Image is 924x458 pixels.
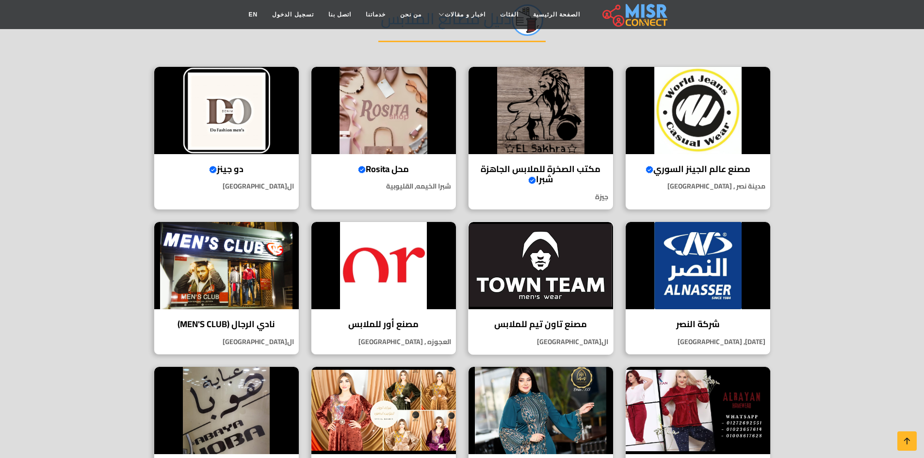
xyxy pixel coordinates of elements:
a: شركة النصر شركة النصر [DATE], [GEOGRAPHIC_DATA] [619,221,777,355]
p: مدينة نصر , [GEOGRAPHIC_DATA] [626,181,770,191]
p: العجوزه , [GEOGRAPHIC_DATA] [311,337,456,347]
svg: Verified account [358,166,366,174]
a: مصنع عالم الجينز السوري مصنع عالم الجينز السوري مدينة نصر , [GEOGRAPHIC_DATA] [619,66,777,210]
p: ال[GEOGRAPHIC_DATA] [154,337,299,347]
svg: Verified account [209,166,217,174]
h4: مصنع أور للملابس [319,319,449,330]
img: مصنع ملابس حريمي بيتي الريان [626,367,770,454]
p: شبرا الخيمه, القليوبية [311,181,456,191]
img: مكتب الصخرة للملابس الجاهزة شبرا [469,67,613,154]
h4: مكتب الصخرة للملابس الجاهزة شبرا [476,164,606,185]
h4: شركة النصر [633,319,763,330]
svg: Verified account [646,166,653,174]
img: مصنع تاون تيم للملابس [469,222,613,309]
p: ال[GEOGRAPHIC_DATA] [154,181,299,191]
h4: دو جينز [162,164,292,174]
a: دو جينز دو جينز ال[GEOGRAPHIC_DATA] [148,66,305,210]
a: EN [242,5,265,24]
a: مكتب الصخرة للملابس الجاهزة شبرا مكتب الصخرة للملابس الجاهزة شبرا جيزة [462,66,619,210]
a: من نحن [393,5,429,24]
a: مصنع أور للملابس مصنع أور للملابس العجوزه , [GEOGRAPHIC_DATA] [305,221,462,355]
img: شركة النصر [626,222,770,309]
img: محل Rosita [311,67,456,154]
a: تسجيل الدخول [265,5,321,24]
a: الفئات [493,5,526,24]
a: نادي الرجال (MEN'S CLUB) نادي الرجال (MEN'S CLUB) ال[GEOGRAPHIC_DATA] [148,221,305,355]
img: مصنع عالم الجينز السوري [626,67,770,154]
h4: محل Rosita [319,164,449,174]
a: اخبار و مقالات [429,5,493,24]
a: مصنع تاون تيم للملابس مصنع تاون تيم للملابس ال[GEOGRAPHIC_DATA] [462,221,619,355]
svg: Verified account [528,176,536,184]
p: [DATE], [GEOGRAPHIC_DATA] [626,337,770,347]
img: مصنع فجر الإسلام للعبايات الخليجية [469,367,613,454]
a: محل Rosita محل Rosita شبرا الخيمه, القليوبية [305,66,462,210]
a: اتصل بنا [321,5,358,24]
img: مصنع الرواد للملابس الجاهزة - عبايات إستقبال [311,367,456,454]
p: ال[GEOGRAPHIC_DATA] [469,337,613,347]
h4: مصنع عالم الجينز السوري [633,164,763,174]
img: دو جينز [154,67,299,154]
p: جيزة [469,192,613,202]
img: نادي الرجال (MEN'S CLUB) [154,222,299,309]
span: اخبار و مقالات [445,10,486,19]
img: main.misr_connect [602,2,667,27]
a: الصفحة الرئيسية [526,5,587,24]
img: مصنع أور للملابس [311,222,456,309]
img: مصنع عبايات هوبا [154,367,299,454]
h4: نادي الرجال (MEN'S CLUB) [162,319,292,330]
h4: مصنع تاون تيم للملابس [476,319,606,330]
a: خدماتنا [358,5,393,24]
